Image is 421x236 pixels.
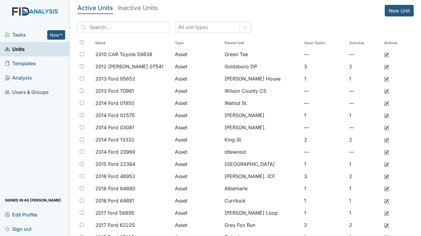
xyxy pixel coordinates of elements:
span: 2012 [PERSON_NAME] 07541 [95,63,164,70]
td: 1 [302,73,347,85]
td: Asset [172,182,222,195]
td: Asset [172,219,222,231]
td: Asset [172,60,222,73]
td: 1 [302,207,347,219]
span: Signed in as [PERSON_NAME] [5,195,61,205]
h5: Active Units [77,5,113,11]
td: [GEOGRAPHIC_DATA] [222,158,302,170]
td: — [347,121,382,134]
span: Sign out [5,224,31,234]
span: 2014 Ford 20969 [95,148,135,156]
td: Walnut St. [222,97,302,109]
td: 1 [302,182,347,195]
div: All unit types [178,23,208,31]
td: — [347,146,382,158]
th: Toggle SortBy [222,38,302,48]
span: Analysis [5,73,32,83]
td: 2 [302,134,347,146]
td: Asset [172,48,222,60]
td: Asset [172,73,222,85]
span: 2016 Ford 48952 [95,173,135,180]
span: 2014 Ford 02575 [95,112,135,119]
input: Search... [77,21,170,33]
span: 2014 Ford 01950 [95,99,134,107]
span: Users & Groups [5,88,49,97]
td: Idlewood [222,146,302,158]
td: 1 [302,195,347,207]
td: [PERSON_NAME] [222,109,302,121]
td: Asset [172,121,222,134]
td: Goldsboro DP [222,60,302,73]
td: Asset [172,170,222,182]
td: [PERSON_NAME]. [222,121,302,134]
td: 2 [347,170,382,182]
span: 2013 Ford 70961 [95,87,134,95]
td: Currituck [222,195,302,207]
td: Asset [172,158,222,170]
td: 2 [347,219,382,231]
td: 1 [347,207,382,219]
span: 2017 ford 56895 [95,209,134,216]
td: [PERSON_NAME]. ICF [222,170,302,182]
td: 1 [302,109,347,121]
td: 2 [347,134,382,146]
td: Asset [172,85,222,97]
td: 1 [347,158,382,170]
td: Grey Fox Run [222,219,302,231]
td: Asset [172,97,222,109]
td: 1 [347,195,382,207]
span: 2013 Ford 05652 [95,75,135,82]
th: Actions [382,38,412,48]
td: 1 [347,182,382,195]
th: Toggle SortBy [172,38,222,48]
span: 2017 Ford 62225 [95,221,135,229]
span: 2010 CAR Toyota 59838 [95,51,152,58]
td: 1 [302,158,347,170]
a: New Unit [385,5,414,16]
th: Toggle SortBy [347,38,382,48]
td: Wilson County CS [222,85,302,97]
td: [PERSON_NAME] Loop [222,207,302,219]
span: 2014 Ford 03081 [95,124,134,131]
td: 2 [347,60,382,73]
h5: Inactive Units [118,5,158,11]
td: — [347,85,382,97]
span: 2014 Ford 13332 [95,136,134,143]
td: — [302,121,347,134]
td: — [302,48,347,60]
td: 3 [302,170,347,182]
td: 3 [302,60,347,73]
td: Asset [172,146,222,158]
button: New [47,30,65,40]
td: Asset [172,207,222,219]
td: — [347,48,382,60]
td: Asset [172,109,222,121]
td: — [302,97,347,109]
td: Asset [172,195,222,207]
th: Toggle SortBy [93,38,173,48]
a: Tasks [5,31,47,38]
span: 2016 Ford 64881 [95,197,134,204]
th: Toggle SortBy [302,38,347,48]
td: — [302,146,347,158]
span: Templates [5,59,36,68]
td: King St. [222,134,302,146]
td: [PERSON_NAME] House [222,73,302,85]
span: 2015 Ford 22364 [95,160,135,168]
td: 2 [302,219,347,231]
span: 2016 Ford 64880 [95,185,135,192]
td: — [347,97,382,109]
span: Edit Profile [5,210,37,219]
td: 1 [347,109,382,121]
td: — [302,85,347,97]
span: Units [5,45,25,54]
td: 1 [347,73,382,85]
input: Toggle All Rows Selected [80,40,84,44]
td: Albemarle [222,182,302,195]
td: Green Tee [222,48,302,60]
td: Asset [172,134,222,146]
